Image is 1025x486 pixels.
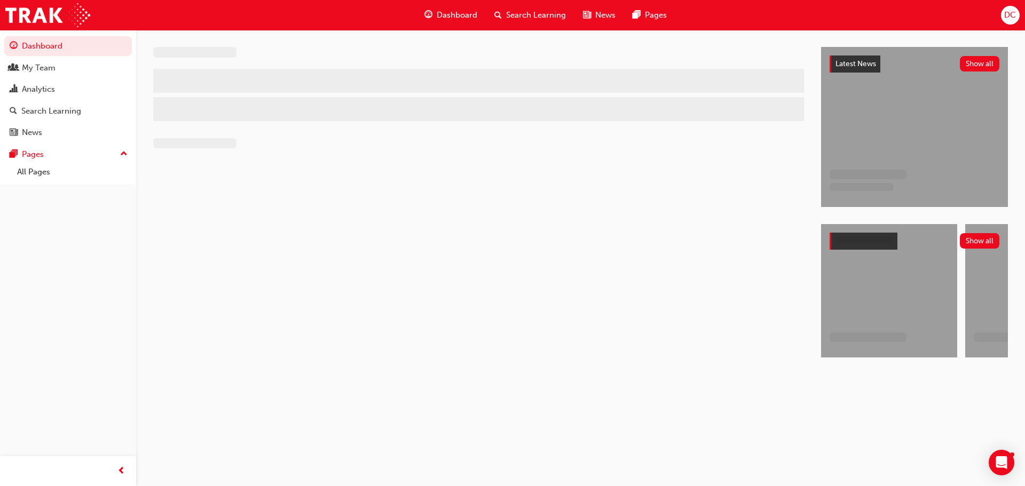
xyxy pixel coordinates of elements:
span: search-icon [10,107,17,116]
span: Dashboard [437,9,477,21]
button: DC [1001,6,1020,25]
div: Open Intercom Messenger [989,450,1014,475]
span: news-icon [10,128,18,138]
img: Trak [5,3,90,27]
a: Show all [830,233,999,250]
span: up-icon [120,147,128,161]
a: Latest NewsShow all [830,55,999,73]
button: Pages [4,145,132,164]
div: News [22,126,42,139]
div: Pages [22,148,44,161]
a: Dashboard [4,36,132,56]
span: guage-icon [424,9,432,22]
a: news-iconNews [574,4,624,26]
a: News [4,123,132,142]
span: DC [1004,9,1016,21]
span: pages-icon [633,9,641,22]
button: DashboardMy TeamAnalyticsSearch LearningNews [4,34,132,145]
span: pages-icon [10,150,18,160]
a: My Team [4,58,132,78]
div: Analytics [22,83,55,95]
div: Search Learning [21,105,81,117]
span: news-icon [583,9,591,22]
a: search-iconSearch Learning [486,4,574,26]
span: Latest News [835,59,876,68]
a: pages-iconPages [624,4,675,26]
div: My Team [22,62,56,74]
span: search-icon [494,9,502,22]
span: chart-icon [10,85,18,94]
button: Show all [960,233,1000,249]
a: guage-iconDashboard [416,4,486,26]
span: guage-icon [10,42,18,51]
span: Search Learning [506,9,566,21]
button: Show all [960,56,1000,71]
span: Pages [645,9,667,21]
a: Search Learning [4,101,132,121]
span: prev-icon [117,465,125,478]
a: All Pages [13,164,132,180]
span: people-icon [10,63,18,73]
span: News [595,9,616,21]
a: Analytics [4,79,132,99]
